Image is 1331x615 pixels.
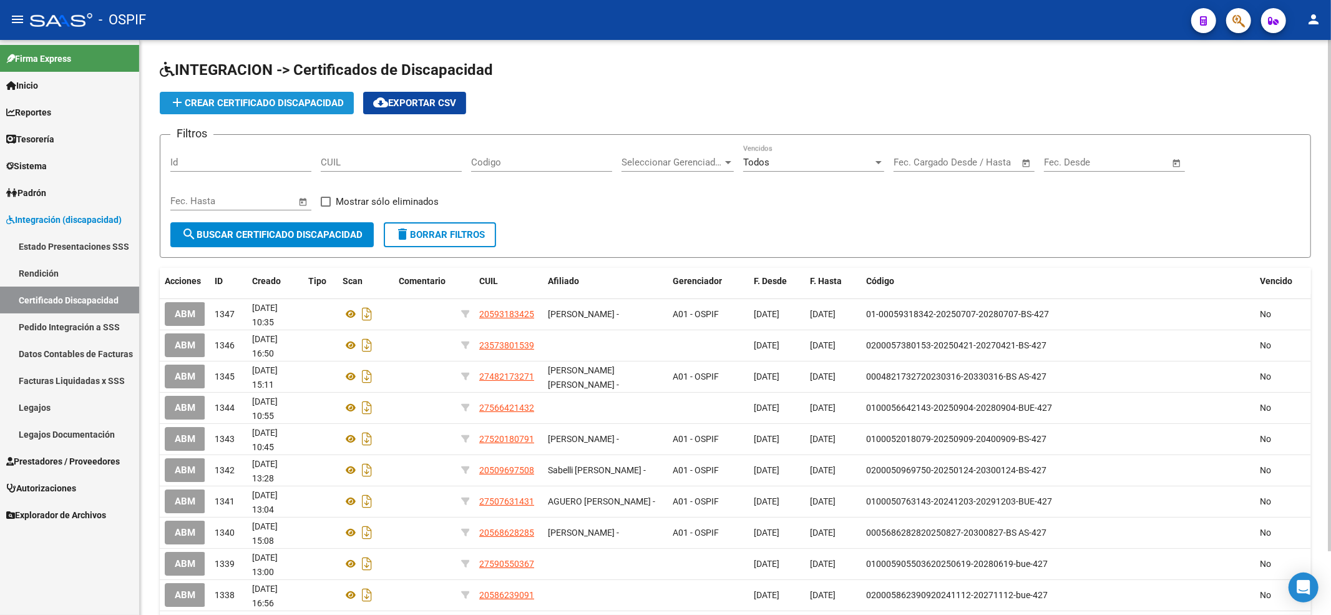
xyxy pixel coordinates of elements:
datatable-header-cell: CUIL [474,268,543,295]
span: [DATE] [810,559,836,569]
span: [DATE] 16:50 [252,334,278,358]
span: ABM [175,340,195,352]
span: Código [866,276,894,286]
span: 0100050763143-20241203-20291203-BUE-427 [866,496,1052,506]
button: Crear Certificado Discapacidad [160,92,354,114]
span: ABM [175,590,195,601]
button: ABM [165,458,205,481]
span: 0100052018079-20250909-20400909-BS-427 [866,434,1046,444]
i: Descargar documento [359,554,375,574]
span: Integración (discapacidad) [6,213,122,227]
span: [DATE] 13:28 [252,459,278,483]
span: No [1260,340,1271,350]
span: 20586239091 [479,590,534,600]
span: A01 - OSPIF [673,371,719,381]
span: [DATE] [810,403,836,413]
span: [DATE] [754,559,779,569]
button: Open calendar [1170,156,1184,170]
span: F. Desde [754,276,787,286]
i: Descargar documento [359,304,375,324]
input: Fecha inicio [170,195,221,207]
datatable-header-cell: Acciones [160,268,210,295]
span: [DATE] 15:11 [252,365,278,390]
span: 1341 [215,496,235,506]
i: Descargar documento [359,460,375,480]
span: A01 - OSPIF [673,465,719,475]
span: 27507631431 [479,496,534,506]
span: No [1260,434,1271,444]
span: 20568628285 [479,528,534,538]
span: No [1260,590,1271,600]
span: ABM [175,309,195,320]
span: No [1260,465,1271,475]
span: Gerenciador [673,276,722,286]
button: Buscar Certificado Discapacidad [170,222,374,247]
span: A01 - OSPIF [673,309,719,319]
span: 1339 [215,559,235,569]
span: [DATE] [754,590,779,600]
span: A01 - OSPIF [673,434,719,444]
span: 0200057380153-20250421-20270421-BS-427 [866,340,1046,350]
span: No [1260,371,1271,381]
input: Fecha fin [1106,157,1166,168]
button: ABM [165,552,205,575]
datatable-header-cell: Afiliado [543,268,668,295]
span: ABM [175,528,195,539]
datatable-header-cell: Scan [338,268,394,295]
span: [PERSON_NAME] - [548,528,619,538]
span: [DATE] [810,528,836,538]
button: ABM [165,396,205,419]
span: 010005905503620250619-20280619-bue-427 [866,559,1048,569]
button: ABM [165,583,205,606]
span: [PERSON_NAME] - [548,309,619,319]
span: [DATE] [810,496,836,506]
span: ABM [175,465,195,476]
i: Descargar documento [359,335,375,355]
span: [DATE] [810,309,836,319]
span: [DATE] 10:35 [252,303,278,327]
datatable-header-cell: Creado [247,268,303,295]
span: ABM [175,371,195,383]
span: INTEGRACION -> Certificados de Discapacidad [160,61,493,79]
button: ABM [165,521,205,544]
span: Reportes [6,106,51,119]
mat-icon: add [170,95,185,110]
button: Borrar Filtros [384,222,496,247]
span: Exportar CSV [373,97,456,109]
button: ABM [165,333,205,357]
span: [DATE] [754,340,779,350]
span: 0005686282820250827-20300827-BS AS-427 [866,528,1046,538]
datatable-header-cell: F. Hasta [805,268,861,295]
span: No [1260,559,1271,569]
span: ID [215,276,223,286]
span: No [1260,528,1271,538]
datatable-header-cell: Tipo [303,268,338,295]
span: 1347 [215,309,235,319]
span: Acciones [165,276,201,286]
input: Fecha fin [232,195,293,207]
span: ABM [175,559,195,570]
mat-icon: search [182,227,197,242]
span: ABM [175,403,195,414]
span: Todos [743,157,769,168]
span: AGUERO [PERSON_NAME] - [548,496,655,506]
span: Mostrar sólo eliminados [336,194,439,209]
span: 1345 [215,371,235,381]
span: A01 - OSPIF [673,496,719,506]
span: 1342 [215,465,235,475]
span: 0200050969750-20250124-20300124-BS-427 [866,465,1046,475]
span: F. Hasta [810,276,842,286]
span: 23573801539 [479,340,534,350]
span: [PERSON_NAME] [PERSON_NAME] - [548,365,619,390]
i: Descargar documento [359,398,375,418]
span: Seleccionar Gerenciador [622,157,723,168]
span: 1338 [215,590,235,600]
span: 20509697508 [479,465,534,475]
span: [DATE] [754,371,779,381]
span: [DATE] [754,309,779,319]
span: Padrón [6,186,46,200]
span: Scan [343,276,363,286]
span: [DATE] [754,528,779,538]
span: 20593183425 [479,309,534,319]
span: 27566421432 [479,403,534,413]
